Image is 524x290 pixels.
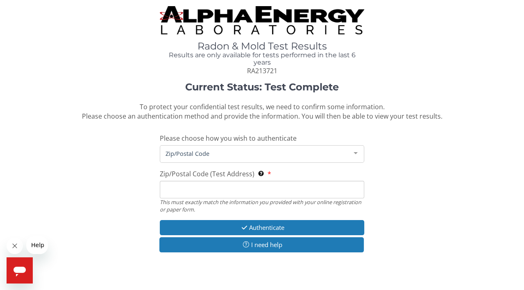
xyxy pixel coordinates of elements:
div: This must exactly match the information you provided with your online registration or paper form. [160,198,365,214]
img: TightCrop.jpg [160,6,365,34]
iframe: Message from company [26,236,48,254]
span: To protect your confidential test results, we need to confirm some information. Please choose an ... [82,102,442,121]
strong: Current Status: Test Complete [185,81,339,93]
span: Zip/Postal Code (Test Address) [160,169,254,178]
span: RA213721 [247,66,277,75]
button: I need help [159,237,364,252]
h4: Results are only available for tests performed in the last 6 years [160,52,365,66]
iframe: Close message [7,238,23,254]
span: Please choose how you wish to authenticate [160,134,297,143]
iframe: Button to launch messaging window [7,257,33,283]
span: Zip/Postal Code [163,149,348,158]
button: Authenticate [160,220,365,235]
h1: Radon & Mold Test Results [160,41,365,52]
